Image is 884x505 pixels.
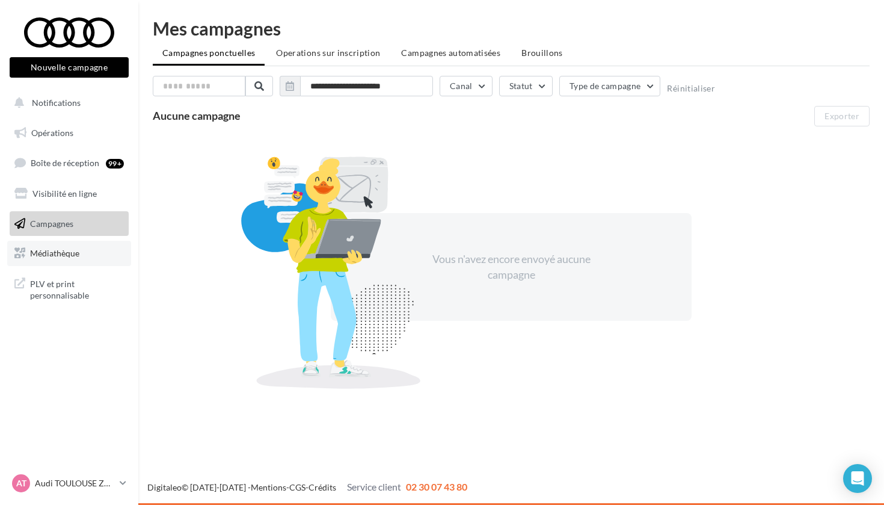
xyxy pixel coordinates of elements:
span: AT [16,477,26,489]
a: Digitaleo [147,482,182,492]
span: Operations sur inscription [276,48,380,58]
a: Opérations [7,120,131,146]
span: Visibilité en ligne [32,188,97,199]
span: Notifications [32,98,81,108]
span: Campagnes automatisées [401,48,500,58]
a: PLV et print personnalisable [7,271,131,306]
div: Open Intercom Messenger [843,464,872,493]
span: Boîte de réception [31,158,99,168]
div: Mes campagnes [153,19,870,37]
a: CGS [289,482,305,492]
div: Vous n'avez encore envoyé aucune campagne [408,252,615,282]
span: PLV et print personnalisable [30,276,124,302]
a: Visibilité en ligne [7,181,131,206]
span: Service client [347,481,401,492]
span: 02 30 07 43 80 [406,481,467,492]
a: Crédits [308,482,336,492]
button: Exporter [814,106,870,126]
span: © [DATE]-[DATE] - - - [147,482,467,492]
button: Nouvelle campagne [10,57,129,78]
button: Réinitialiser [667,84,715,93]
button: Canal [440,76,493,96]
button: Notifications [7,90,126,116]
a: Campagnes [7,211,131,237]
a: Médiathèque [7,241,131,266]
div: 99+ [106,159,124,169]
a: AT Audi TOULOUSE ZAC [10,472,129,495]
span: Aucune campagne [153,109,241,122]
button: Type de campagne [559,76,661,96]
span: Brouillons [521,48,563,58]
p: Audi TOULOUSE ZAC [35,477,115,489]
a: Boîte de réception99+ [7,150,131,176]
span: Médiathèque [30,248,79,258]
a: Mentions [251,482,286,492]
button: Statut [499,76,553,96]
span: Campagnes [30,218,73,228]
span: Opérations [31,128,73,138]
